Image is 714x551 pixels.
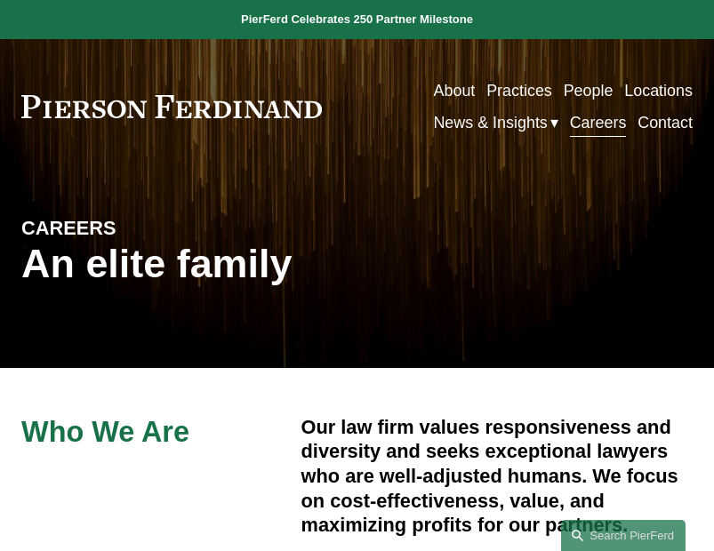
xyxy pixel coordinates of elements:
[486,75,552,107] a: Practices
[301,415,693,538] h4: Our law firm values responsiveness and diversity and seeks exceptional lawyers who are well-adjus...
[570,107,627,139] a: Careers
[638,107,693,139] a: Contact
[564,75,614,107] a: People
[21,216,189,241] h4: CAREERS
[434,75,476,107] a: About
[561,520,686,551] a: Search this site
[433,108,547,137] span: News & Insights
[624,75,693,107] a: Locations
[21,241,357,286] h1: An elite family
[21,416,189,448] span: Who We Are
[433,107,558,139] a: folder dropdown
